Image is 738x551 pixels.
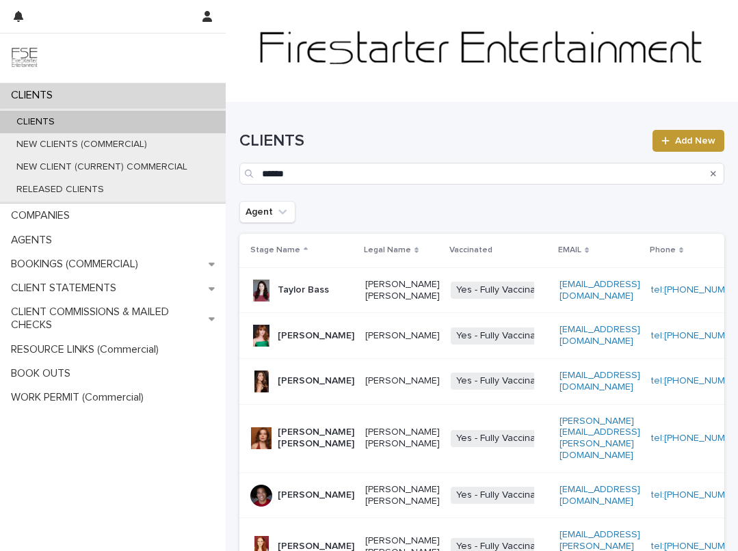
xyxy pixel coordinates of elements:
p: [PERSON_NAME] [PERSON_NAME] [365,484,440,507]
a: Add New [653,130,724,152]
p: [PERSON_NAME] [278,489,354,501]
p: Vaccinated [449,243,492,258]
p: NEW CLIENTS (COMMERCIAL) [5,139,158,150]
p: RESOURCE LINKS (Commercial) [5,343,170,356]
p: BOOK OUTS [5,367,81,380]
input: Search [239,163,724,185]
img: 9JgRvJ3ETPGCJDhvPVA5 [11,44,38,72]
p: Stage Name [250,243,300,258]
p: AGENTS [5,234,63,247]
a: [EMAIL_ADDRESS][DOMAIN_NAME] [559,371,640,392]
a: [EMAIL_ADDRESS][DOMAIN_NAME] [559,485,640,506]
p: BOOKINGS (COMMERCIAL) [5,258,149,271]
p: [PERSON_NAME] [365,330,440,342]
p: WORK PERMIT (Commercial) [5,391,155,404]
p: COMPANIES [5,209,81,222]
span: Yes - Fully Vaccinated [451,430,555,447]
p: [PERSON_NAME] [PERSON_NAME] [278,427,354,450]
p: [PERSON_NAME] [278,330,354,342]
h1: CLIENTS [239,131,644,151]
p: [PERSON_NAME] [278,375,354,387]
p: EMAIL [558,243,581,258]
p: NEW CLIENT (CURRENT) COMMERCIAL [5,161,198,173]
span: Yes - Fully Vaccinated [451,327,555,345]
a: [PERSON_NAME][EMAIL_ADDRESS][PERSON_NAME][DOMAIN_NAME] [559,416,640,460]
a: [EMAIL_ADDRESS][DOMAIN_NAME] [559,280,640,301]
span: Yes - Fully Vaccinated [451,373,555,390]
p: [PERSON_NAME] [PERSON_NAME] [365,279,440,302]
span: Yes - Fully Vaccinated [451,487,555,504]
span: Yes - Fully Vaccinated [451,282,555,299]
a: [EMAIL_ADDRESS][DOMAIN_NAME] [559,325,640,346]
p: [PERSON_NAME] [PERSON_NAME] [365,427,440,450]
p: [PERSON_NAME] [365,375,440,387]
button: Agent [239,201,295,223]
p: CLIENTS [5,116,66,128]
p: Phone [650,243,676,258]
p: RELEASED CLIENTS [5,184,115,196]
span: Add New [675,136,715,146]
p: Legal Name [364,243,411,258]
p: Taylor Bass [278,284,329,296]
p: CLIENTS [5,89,64,102]
p: CLIENT STATEMENTS [5,282,127,295]
p: CLIENT COMMISSIONS & MAILED CHECKS [5,306,209,332]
